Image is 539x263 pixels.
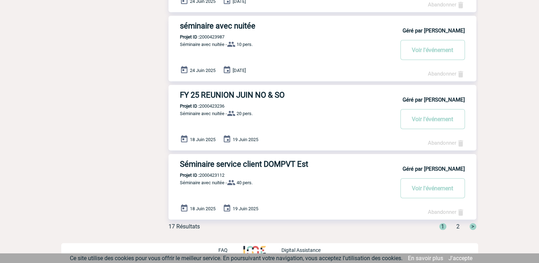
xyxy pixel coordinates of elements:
[180,160,394,169] h3: Séminaire service client DOMPVT Est
[428,71,465,77] a: Abandonner
[403,166,465,172] b: Géré par [PERSON_NAME]
[281,247,321,253] p: Digital Assistance
[169,34,224,40] p: 2000423987
[70,255,403,262] span: Ce site utilise des cookies pour vous offrir le meilleur service. En poursuivant votre navigation...
[180,180,227,185] span: Séminaire avec nuitée -
[180,103,199,109] b: Projet ID :
[400,109,465,129] button: Voir l'événement
[190,68,216,73] span: 24 Juin 2025
[449,255,472,262] a: J'accepte
[169,223,200,230] div: 17 Résultats
[428,209,465,215] a: Abandonner
[233,206,258,211] span: 19 Juin 2025
[218,247,228,253] p: FAQ
[169,91,476,99] a: FY 25 REUNION JUIN NO & SO
[169,172,224,178] p: 2000423112
[400,40,465,60] button: Voir l'événement
[428,1,465,8] a: Abandonner
[237,42,253,47] span: 10 pers.
[233,68,246,73] span: [DATE]
[180,21,394,30] h3: séminaire avec nuitée
[428,140,465,146] a: Abandonner
[169,21,476,30] a: séminaire avec nuitée
[237,111,253,116] span: 20 pers.
[169,103,224,109] p: 2000423236
[218,246,243,253] a: FAQ
[190,137,216,142] span: 18 Juin 2025
[180,111,227,116] span: Séminaire avec nuitée -
[237,180,253,185] span: 40 pers.
[439,223,446,230] span: 1
[180,172,199,178] b: Projet ID :
[456,223,460,230] span: 2
[470,223,476,230] span: >
[243,246,265,254] img: http://www.idealmeetingsevents.fr/
[180,34,199,40] b: Projet ID :
[408,255,443,262] a: En savoir plus
[190,206,216,211] span: 18 Juin 2025
[403,97,465,103] b: Géré par [PERSON_NAME]
[233,137,258,142] span: 19 Juin 2025
[400,178,465,198] button: Voir l'événement
[180,91,394,99] h3: FY 25 REUNION JUIN NO & SO
[180,42,227,47] span: Séminaire avec nuitée -
[403,27,465,34] b: Géré par [PERSON_NAME]
[169,160,476,169] a: Séminaire service client DOMPVT Est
